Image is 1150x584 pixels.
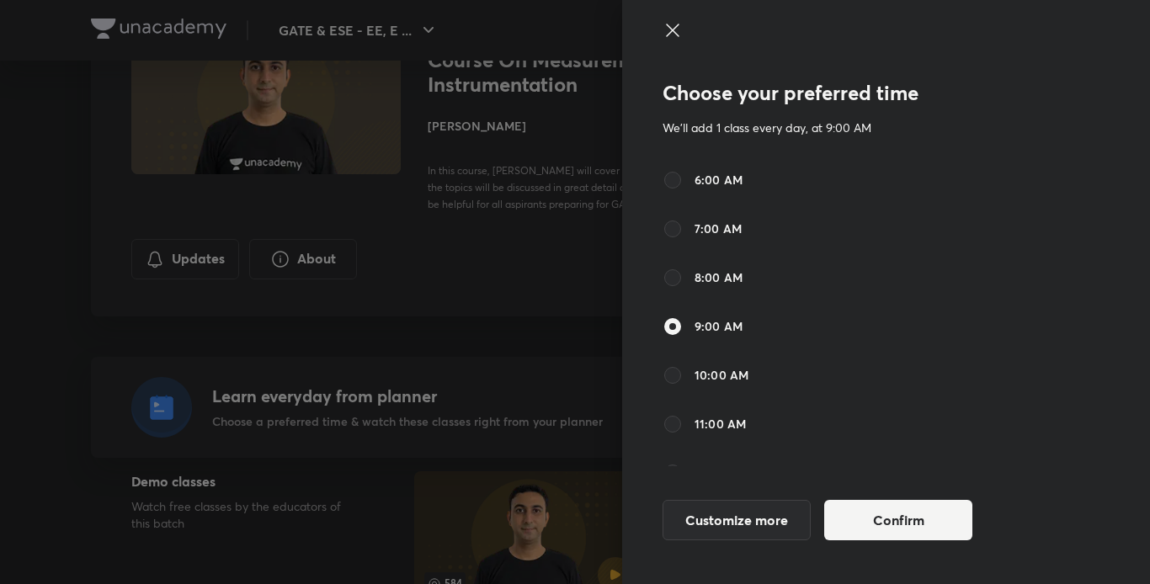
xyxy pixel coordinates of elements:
span: 9:00 AM [695,317,743,335]
h3: Choose your preferred time [663,81,1013,105]
span: 7:00 AM [695,220,742,237]
span: 6:00 AM [695,171,743,188]
span: 12:00 PM [695,464,746,481]
span: 8:00 AM [695,268,743,286]
span: 10:00 AM [695,366,748,384]
button: Customize more [663,500,811,540]
p: We'll add 1 class every day, at 9:00 AM [663,119,1013,136]
button: Confirm [824,500,972,540]
span: 11:00 AM [695,415,746,433]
